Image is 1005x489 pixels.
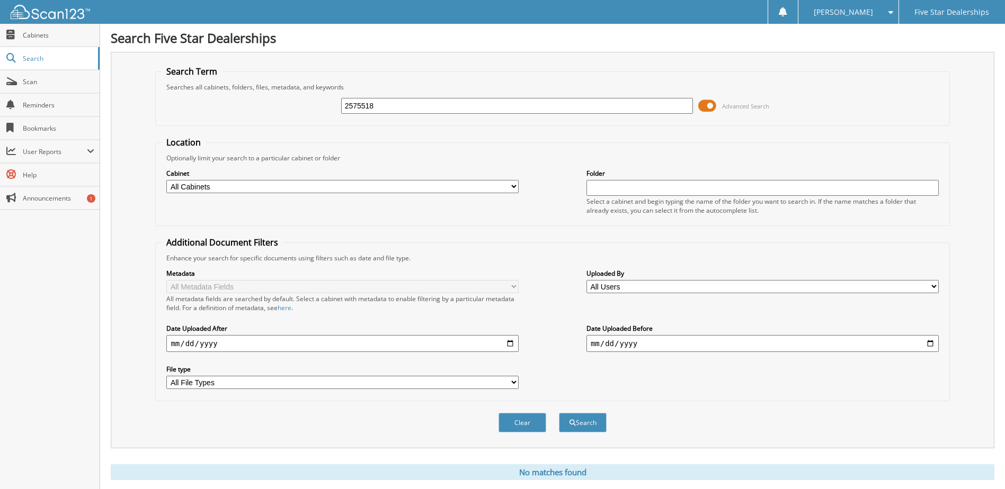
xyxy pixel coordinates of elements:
[499,413,546,432] button: Clear
[23,31,94,40] span: Cabinets
[166,324,519,333] label: Date Uploaded After
[586,169,939,178] label: Folder
[586,269,939,278] label: Uploaded By
[23,194,94,203] span: Announcements
[166,294,519,312] div: All metadata fields are searched by default. Select a cabinet with metadata to enable filtering b...
[166,335,519,352] input: start
[166,365,519,374] label: File type
[161,66,223,77] legend: Search Term
[586,197,939,215] div: Select a cabinet and begin typing the name of the folder you want to search in. If the name match...
[23,124,94,133] span: Bookmarks
[559,413,607,432] button: Search
[722,102,769,110] span: Advanced Search
[111,464,994,480] div: No matches found
[586,324,939,333] label: Date Uploaded Before
[87,194,95,203] div: 1
[166,169,519,178] label: Cabinet
[161,153,944,162] div: Optionally limit your search to a particular cabinet or folder
[161,253,944,262] div: Enhance your search for specific documents using filters such as date and file type.
[814,9,873,15] span: [PERSON_NAME]
[161,83,944,92] div: Searches all cabinets, folders, files, metadata, and keywords
[161,237,283,248] legend: Additional Document Filters
[23,101,94,110] span: Reminders
[23,170,94,179] span: Help
[586,335,939,352] input: end
[23,77,94,86] span: Scan
[278,303,291,312] a: here
[11,5,90,19] img: scan123-logo-white.svg
[161,137,206,148] legend: Location
[914,9,989,15] span: Five Star Dealerships
[23,54,93,63] span: Search
[23,147,87,156] span: User Reports
[111,29,994,47] h1: Search Five Star Dealerships
[166,269,519,278] label: Metadata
